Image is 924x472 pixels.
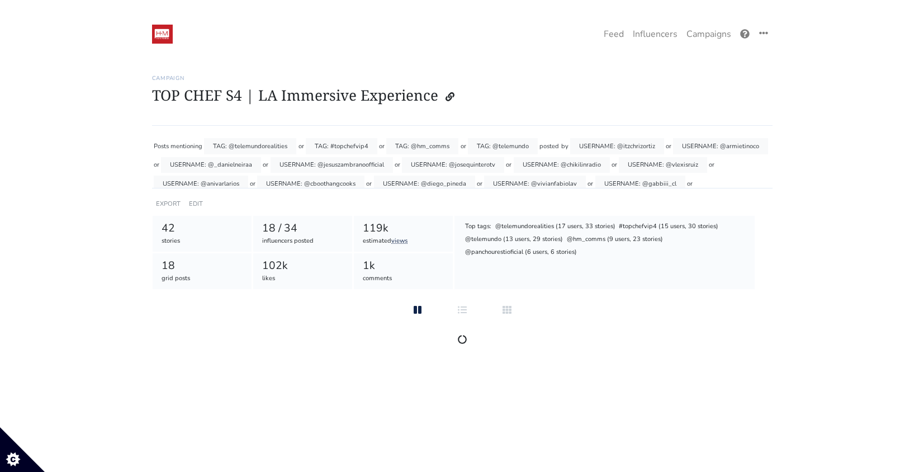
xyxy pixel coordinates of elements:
[539,138,559,154] div: posted
[154,176,248,192] div: USERNAME: @anivarlarios
[461,138,466,154] div: or
[599,23,628,45] a: Feed
[465,221,492,233] div: Top tags:
[156,200,181,208] a: EXPORT
[154,157,159,173] div: or
[595,176,685,192] div: USERNAME: @gabbiii_cl
[262,237,343,246] div: influencers posted
[687,176,693,192] div: or
[612,157,617,173] div: or
[262,220,343,237] div: 18 / 34
[386,138,458,154] div: TAG: @hm_comms
[402,157,504,173] div: USERNAME: @josequinterotv
[506,157,511,173] div: or
[250,176,255,192] div: or
[628,23,682,45] a: Influencers
[618,221,719,233] div: #topchefvip4 (15 users, 30 stories)
[561,138,568,154] div: by
[363,237,444,246] div: estimated
[484,176,586,192] div: USERNAME: @vivianfabiolav
[162,220,243,237] div: 42
[366,176,372,192] div: or
[363,274,444,284] div: comments
[162,258,243,274] div: 18
[154,138,169,154] div: Posts
[673,138,768,154] div: USERNAME: @armietinoco
[161,157,261,173] div: USERNAME: @_danielneiraa
[514,157,610,173] div: USERNAME: @chikilinradio
[170,138,202,154] div: mentioning
[619,157,707,173] div: USERNAME: @vlexisruiz
[152,86,773,107] h1: TOP CHEF S4 | LA Immersive Experience
[262,274,343,284] div: likes
[566,234,664,246] div: @hm_comms (9 users, 23 stories)
[152,25,173,44] img: 19:52:48_1547236368
[682,23,736,45] a: Campaigns
[477,176,482,192] div: or
[465,247,578,258] div: @panchourestioficial (6 users, 6 stories)
[298,138,304,154] div: or
[189,200,203,208] a: EDIT
[709,157,714,173] div: or
[363,258,444,274] div: 1k
[391,237,407,245] a: views
[262,258,343,274] div: 102k
[162,274,243,284] div: grid posts
[570,138,664,154] div: USERNAME: @itzchrizortiz
[257,176,364,192] div: USERNAME: @cboothangcooks
[271,157,393,173] div: USERNAME: @jesuszambranoofficial
[379,138,385,154] div: or
[374,176,475,192] div: USERNAME: @diego_pineda
[666,138,671,154] div: or
[306,138,377,154] div: TAG: #topchefvip4
[587,176,593,192] div: or
[465,234,564,246] div: @telemundo (13 users, 29 stories)
[494,221,616,233] div: @telemundorealities (17 users, 33 stories)
[363,220,444,237] div: 119k
[204,138,296,154] div: TAG: @telemundorealities
[162,237,243,246] div: stories
[152,75,773,82] h6: Campaign
[468,138,538,154] div: TAG: @telemundo
[263,157,268,173] div: or
[395,157,400,173] div: or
